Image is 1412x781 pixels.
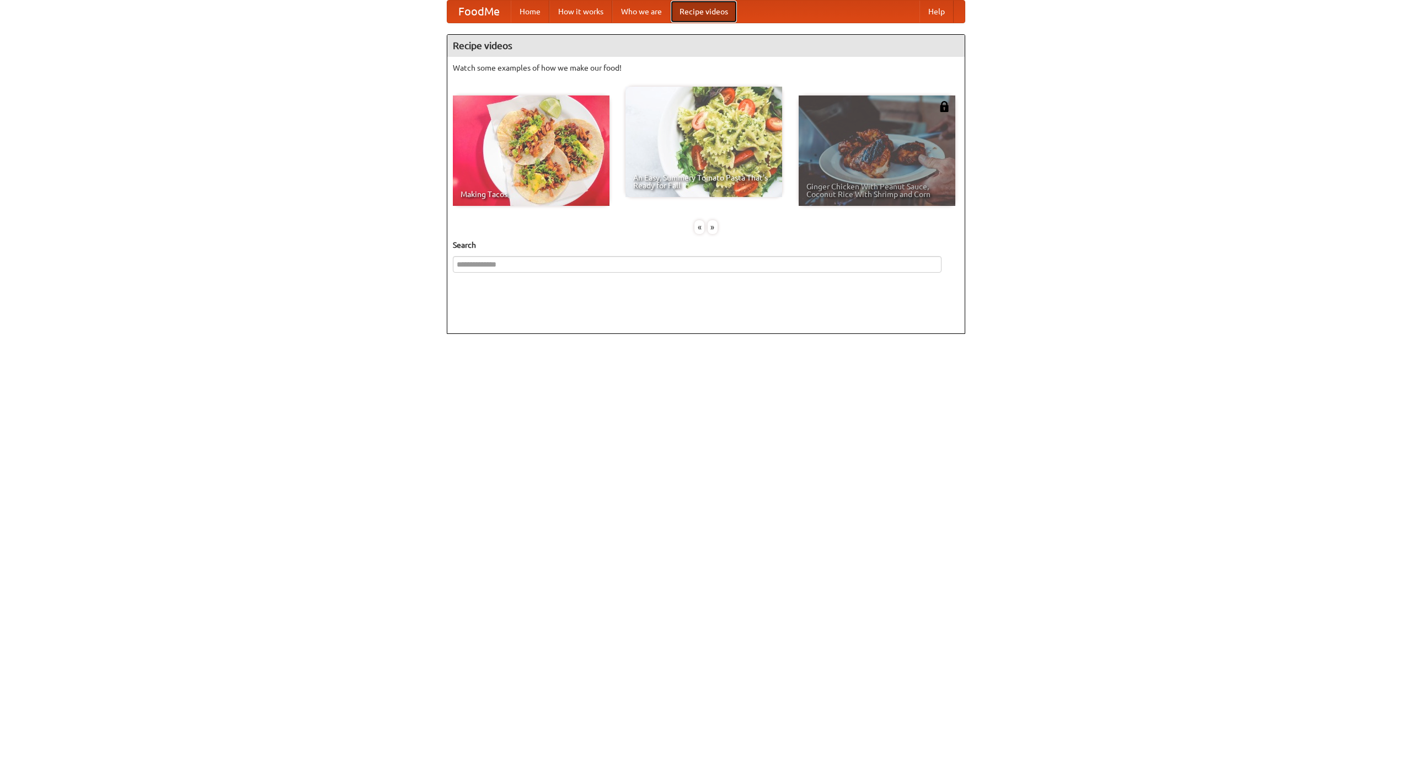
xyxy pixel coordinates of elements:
a: Who we are [612,1,671,23]
a: Recipe videos [671,1,737,23]
a: An Easy, Summery Tomato Pasta That's Ready for Fall [625,87,782,197]
a: FoodMe [447,1,511,23]
div: » [708,220,718,234]
span: Making Tacos [461,190,602,198]
a: Making Tacos [453,95,609,206]
img: 483408.png [939,101,950,112]
h4: Recipe videos [447,35,965,57]
a: Home [511,1,549,23]
a: Help [919,1,954,23]
div: « [694,220,704,234]
span: An Easy, Summery Tomato Pasta That's Ready for Fall [633,174,774,189]
p: Watch some examples of how we make our food! [453,62,959,73]
a: How it works [549,1,612,23]
h5: Search [453,240,959,251]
